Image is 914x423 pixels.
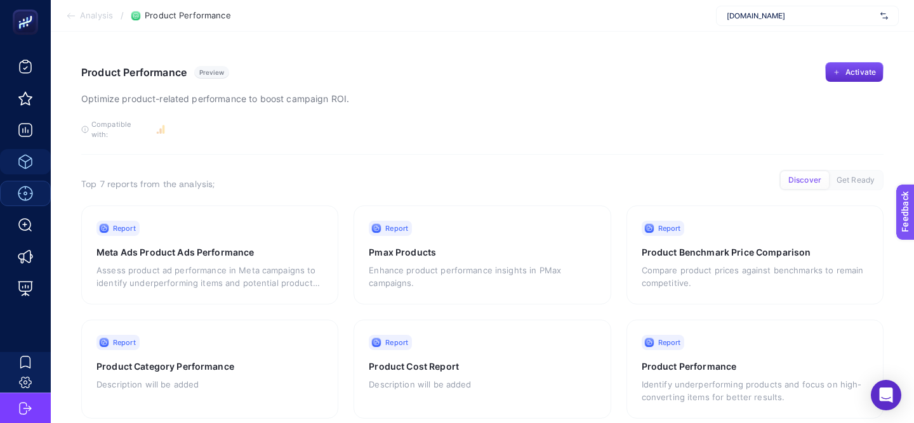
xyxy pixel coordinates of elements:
[642,264,868,289] p: Compare product prices against benchmarks to remain competitive.
[96,246,323,259] h3: Meta Ads Product Ads Performance
[81,320,338,419] a: ReportProduct Category PerformanceDescription will be added
[369,360,595,373] h3: Product Cost Report
[96,378,323,391] p: Description will be added
[871,380,901,410] div: Open Intercom Messenger
[829,171,882,189] button: Get Ready
[81,205,338,304] a: ReportMeta Ads Product Ads PerformanceAssess product ad performance in Meta campaigns to identify...
[121,10,124,20] span: /
[91,119,149,140] span: Compatible with:
[113,223,136,233] span: Report
[837,176,875,185] span: Get Ready
[727,11,875,21] span: [DOMAIN_NAME]
[385,223,408,233] span: Report
[642,246,868,259] h3: Product Benchmark Price Comparison
[642,378,868,403] p: Identify underperforming products and focus on high-converting items for better results.
[788,176,821,185] span: Discover
[80,11,113,21] span: Analysis
[658,223,681,233] span: Report
[8,4,48,14] span: Feedback
[825,62,884,82] button: Activate
[354,320,611,419] a: ReportProduct Cost ReportDescription will be added
[113,337,136,348] span: Report
[199,68,224,76] span: Preview
[369,378,595,391] p: Description will be added
[880,10,888,22] img: svg%3e
[81,91,349,107] p: Optimize product-related performance to boost campaign ROI.
[781,171,829,189] button: Discover
[369,264,595,289] p: Enhance product performance insights in PMax campaigns.
[658,337,681,348] span: Report
[369,246,595,259] h3: Pmax Products
[845,67,876,77] span: Activate
[626,205,884,304] a: ReportProduct Benchmark Price ComparisonCompare product prices against benchmarks to remain compe...
[145,11,230,21] span: Product Performance
[354,205,611,304] a: ReportPmax ProductsEnhance product performance insights in PMax campaigns.
[642,360,868,373] h3: Product Performance
[385,337,408,348] span: Report
[81,178,215,190] h3: Top 7 reports from the analysis;
[96,264,323,289] p: Assess product ad performance in Meta campaigns to identify underperforming items and potential p...
[96,360,323,373] h3: Product Category Performance
[626,320,884,419] a: ReportProduct PerformanceIdentify underperforming products and focus on high-converting items for...
[81,66,187,79] h1: Product Performance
